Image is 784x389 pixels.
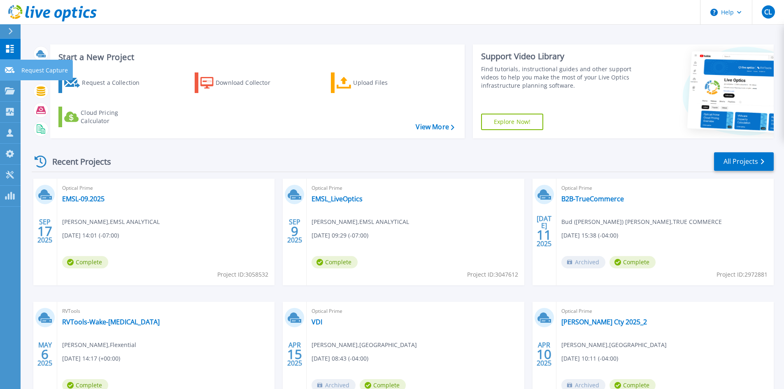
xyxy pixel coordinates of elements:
[58,107,150,127] a: Cloud Pricing Calculator
[312,318,322,326] a: VDI
[62,318,160,326] a: RVTools-Wake-[MEDICAL_DATA]
[312,307,519,316] span: Optical Prime
[32,151,122,172] div: Recent Projects
[62,184,270,193] span: Optical Prime
[82,75,148,91] div: Request a Collection
[217,270,268,279] span: Project ID: 3058532
[561,195,624,203] a: B2B-TrueCommerce
[41,351,49,358] span: 6
[312,340,417,349] span: [PERSON_NAME] , [GEOGRAPHIC_DATA]
[312,184,519,193] span: Optical Prime
[62,217,160,226] span: [PERSON_NAME] , EMSL ANALYTICAL
[62,195,105,203] a: EMSL-09.2025
[561,231,618,240] span: [DATE] 15:38 (-04:00)
[561,340,667,349] span: [PERSON_NAME] , [GEOGRAPHIC_DATA]
[312,217,409,226] span: [PERSON_NAME] , EMSL ANALYTICAL
[481,114,544,130] a: Explore Now!
[714,152,774,171] a: All Projects
[561,354,618,363] span: [DATE] 10:11 (-04:00)
[312,354,368,363] span: [DATE] 08:43 (-04:00)
[21,60,68,81] p: Request Capture
[353,75,419,91] div: Upload Files
[536,216,552,246] div: [DATE] 2025
[37,339,53,369] div: MAY 2025
[62,256,108,268] span: Complete
[537,231,551,238] span: 11
[62,307,270,316] span: RVTools
[561,217,722,226] span: Bud ([PERSON_NAME]) [PERSON_NAME] , TRUE COMMERCE
[291,228,298,235] span: 9
[37,228,52,235] span: 17
[537,351,551,358] span: 10
[195,72,286,93] a: Download Collector
[62,354,120,363] span: [DATE] 14:17 (+00:00)
[467,270,518,279] span: Project ID: 3047612
[58,53,454,62] h3: Start a New Project
[62,340,136,349] span: [PERSON_NAME] , Flexential
[58,72,150,93] a: Request a Collection
[287,351,302,358] span: 15
[536,339,552,369] div: APR 2025
[416,123,454,131] a: View More
[37,216,53,246] div: SEP 2025
[481,65,635,90] div: Find tutorials, instructional guides and other support videos to help you make the most of your L...
[561,307,769,316] span: Optical Prime
[81,109,147,125] div: Cloud Pricing Calculator
[561,256,605,268] span: Archived
[287,339,302,369] div: APR 2025
[216,75,281,91] div: Download Collector
[764,9,772,15] span: CL
[287,216,302,246] div: SEP 2025
[481,51,635,62] div: Support Video Library
[331,72,423,93] a: Upload Files
[312,231,368,240] span: [DATE] 09:29 (-07:00)
[610,256,656,268] span: Complete
[561,318,647,326] a: [PERSON_NAME] Cty 2025_2
[717,270,768,279] span: Project ID: 2972881
[62,231,119,240] span: [DATE] 14:01 (-07:00)
[312,256,358,268] span: Complete
[561,184,769,193] span: Optical Prime
[312,195,363,203] a: EMSL_LiveOptics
